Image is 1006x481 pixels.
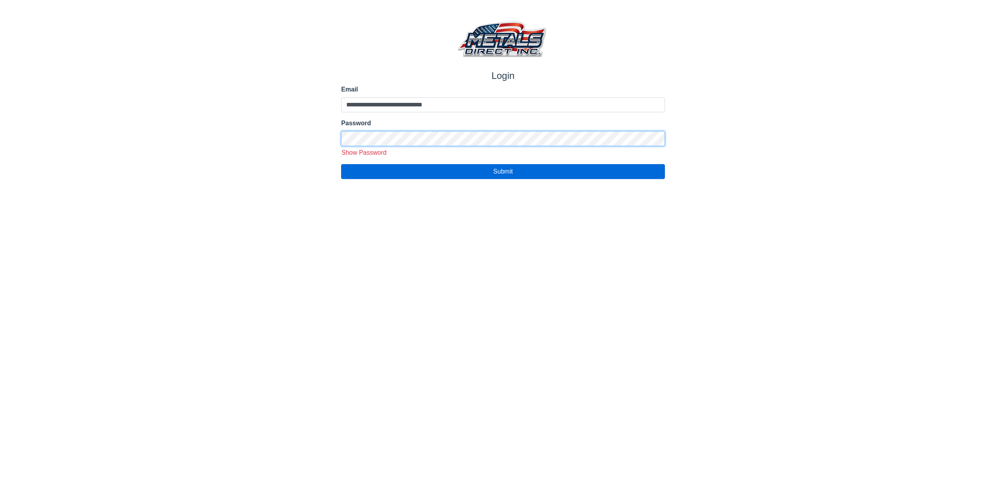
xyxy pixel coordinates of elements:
[341,85,665,94] label: Email
[341,164,665,179] button: Submit
[493,168,513,175] span: Submit
[341,119,665,128] label: Password
[341,70,665,82] h1: Login
[341,149,387,156] span: Show Password
[338,148,389,158] button: Show Password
